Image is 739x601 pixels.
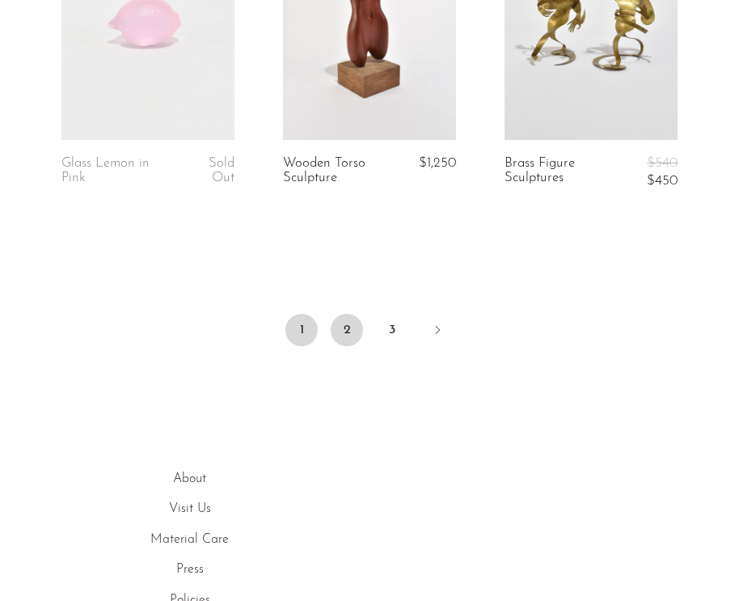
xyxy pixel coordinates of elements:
[285,314,318,346] span: 1
[647,174,678,188] span: $450
[209,156,234,184] span: Sold Out
[169,502,211,515] a: Visit Us
[419,156,456,170] span: $1,250
[376,314,408,346] a: 3
[421,314,454,349] a: Next
[647,156,678,170] span: $540
[283,156,395,186] a: Wooden Torso Sculpture
[176,563,204,576] a: Press
[61,156,173,186] a: Glass Lemon in Pink
[331,314,363,346] a: 2
[173,472,206,485] a: About
[505,156,616,189] a: Brass Figure Sculptures
[150,533,229,546] a: Material Care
